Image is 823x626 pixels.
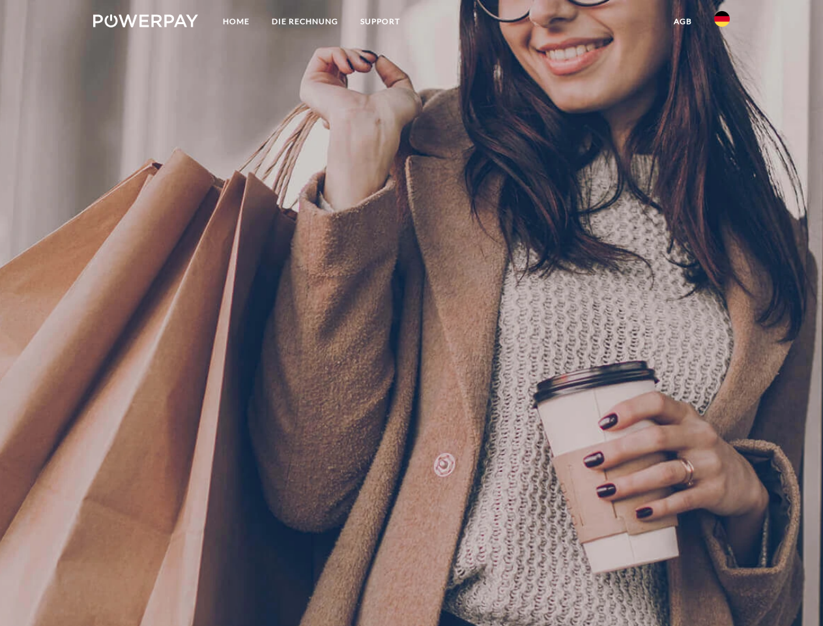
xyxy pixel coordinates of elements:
[212,10,261,33] a: Home
[261,10,349,33] a: DIE RECHNUNG
[93,14,198,27] img: logo-powerpay-white.svg
[663,10,703,33] a: agb
[349,10,411,33] a: SUPPORT
[714,11,730,27] img: de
